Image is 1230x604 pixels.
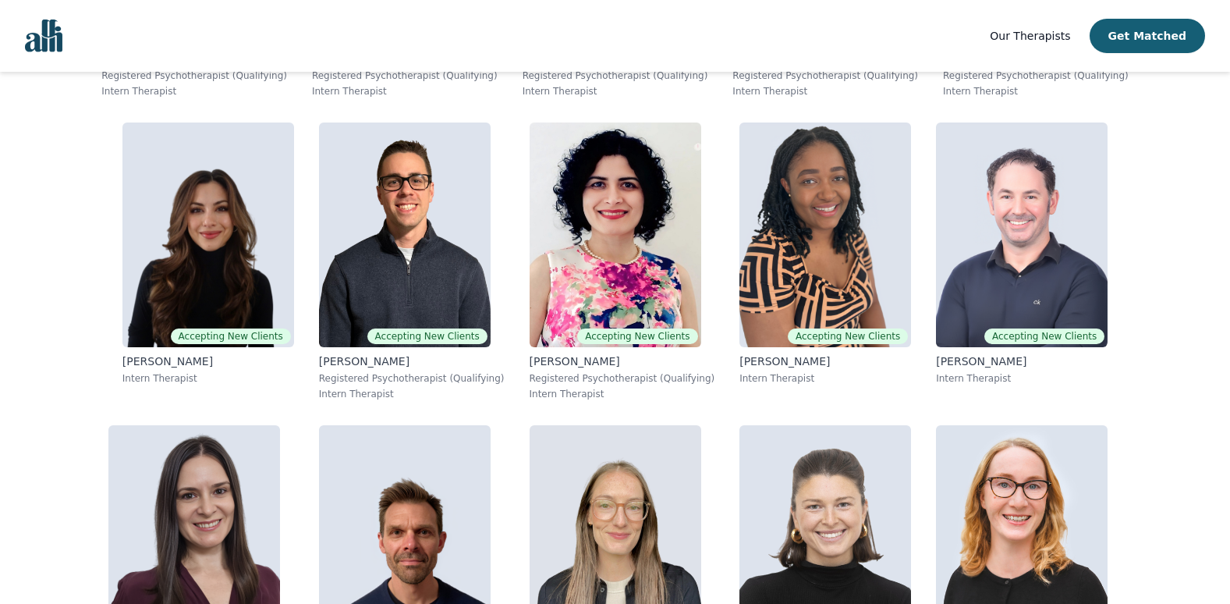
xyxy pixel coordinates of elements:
p: [PERSON_NAME] [739,354,911,369]
p: Intern Therapist [101,85,287,98]
span: Accepting New Clients [788,329,908,344]
span: Accepting New Clients [367,329,487,344]
p: Registered Psychotherapist (Qualifying) [732,69,918,82]
a: Faith_DanielsAccepting New Clients[PERSON_NAME]Intern Therapist [727,110,923,413]
p: Registered Psychotherapist (Qualifying) [530,372,715,385]
p: Registered Psychotherapist (Qualifying) [943,69,1129,82]
span: Accepting New Clients [577,329,697,344]
p: Intern Therapist [530,388,715,400]
p: [PERSON_NAME] [122,354,294,369]
p: Intern Therapist [943,85,1129,98]
a: Christopher_HillierAccepting New Clients[PERSON_NAME]Intern Therapist [923,110,1120,413]
p: Intern Therapist [122,372,294,385]
p: Registered Psychotherapist (Qualifying) [523,69,708,82]
p: Intern Therapist [523,85,708,98]
img: Saba_Salemi [122,123,294,347]
img: alli logo [25,20,62,52]
span: Accepting New Clients [984,329,1104,344]
img: Ghazaleh_Bozorg [530,123,701,347]
p: Intern Therapist [936,372,1108,385]
p: [PERSON_NAME] [936,354,1108,369]
a: Ethan_BraunAccepting New Clients[PERSON_NAME]Registered Psychotherapist (Qualifying)Intern Therapist [307,110,517,413]
p: Registered Psychotherapist (Qualifying) [319,372,505,385]
p: Intern Therapist [732,85,918,98]
span: Accepting New Clients [171,329,291,344]
p: [PERSON_NAME] [530,354,715,369]
a: Ghazaleh_BozorgAccepting New Clients[PERSON_NAME]Registered Psychotherapist (Qualifying)Intern Th... [517,110,728,413]
span: Our Therapists [990,30,1070,42]
img: Faith_Daniels [739,123,911,347]
img: Christopher_Hillier [936,123,1108,347]
button: Get Matched [1090,19,1205,53]
p: Registered Psychotherapist (Qualifying) [101,69,287,82]
a: Saba_SalemiAccepting New Clients[PERSON_NAME]Intern Therapist [110,110,307,413]
p: [PERSON_NAME] [319,354,505,369]
a: Our Therapists [990,27,1070,45]
p: Intern Therapist [739,372,911,385]
p: Intern Therapist [319,388,505,400]
img: Ethan_Braun [319,123,491,347]
p: Intern Therapist [312,85,498,98]
p: Registered Psychotherapist (Qualifying) [312,69,498,82]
